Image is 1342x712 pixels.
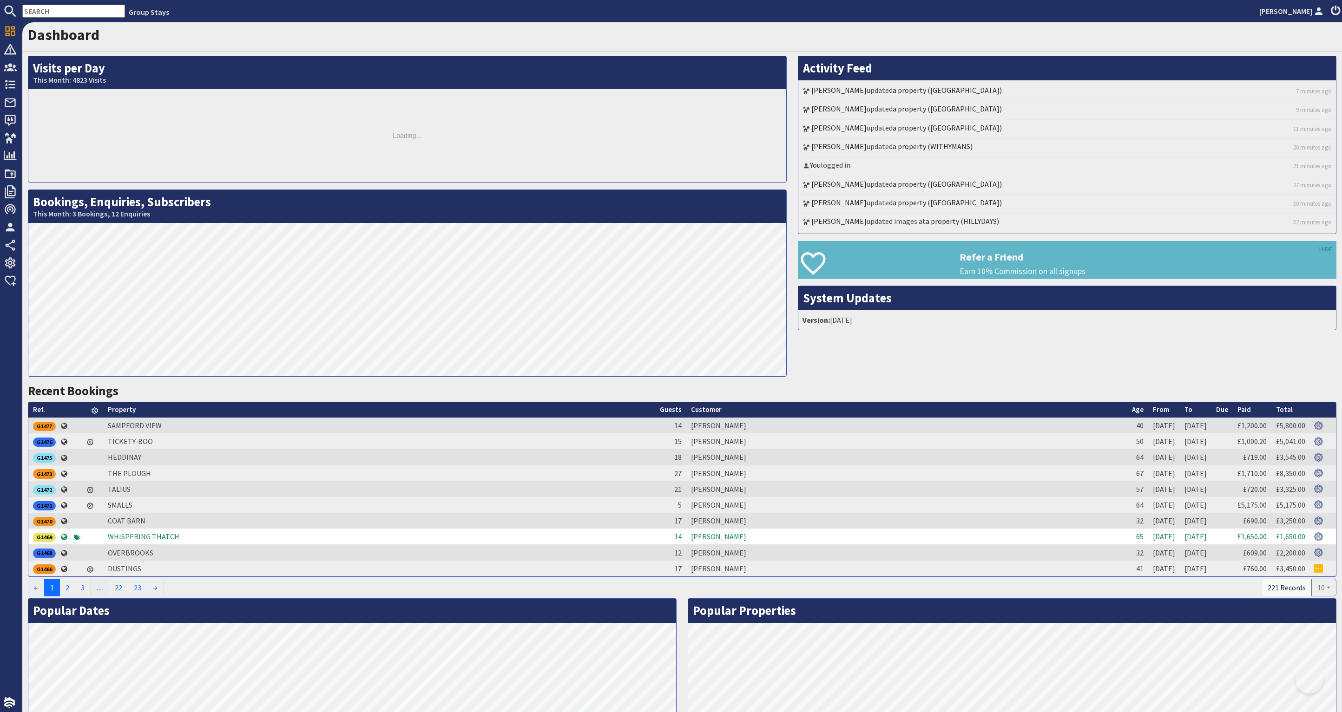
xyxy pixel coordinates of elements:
h2: Popular Dates [28,599,676,623]
a: Paid [1237,405,1251,414]
li: updated [801,139,1334,157]
a: Guests [660,405,682,414]
a: WHISPERING THATCH [108,532,179,541]
a: £5,175.00 [1276,500,1305,510]
a: £719.00 [1243,452,1267,462]
td: 50 [1127,433,1148,449]
a: 32 minutes ago [1293,218,1332,227]
td: [DATE] [1180,481,1211,497]
span: 14 [674,532,682,541]
div: G1469 [33,533,56,542]
a: → [147,579,164,596]
a: £1,650.00 [1276,532,1305,541]
a: 21 minutes ago [1293,162,1332,170]
span: 15 [674,437,682,446]
td: [PERSON_NAME] [686,465,1127,481]
h3: Refer a Friend [960,251,1336,263]
a: 23 [128,579,147,596]
a: a property (HILLYDAYS) [926,216,999,226]
a: 30 minutes ago [1293,199,1332,208]
h2: Visits per Day [28,56,786,89]
div: G1471 [33,501,56,510]
td: [DATE] [1180,544,1211,560]
td: 40 [1127,418,1148,433]
a: OVERBROOKS [108,548,153,557]
a: £5,041.00 [1276,437,1305,446]
td: [DATE] [1148,418,1180,433]
td: [PERSON_NAME] [686,433,1127,449]
div: G1470 [33,517,56,526]
span: 17 [674,564,682,573]
a: £3,250.00 [1276,516,1305,525]
a: COAT BARN [108,516,145,525]
li: logged in [801,157,1334,176]
a: £1,200.00 [1237,421,1267,430]
a: 9 minutes ago [1296,105,1332,114]
a: £720.00 [1243,484,1267,494]
a: [PERSON_NAME] [811,85,867,95]
a: a property ([GEOGRAPHIC_DATA]) [893,123,1002,132]
a: Group Stays [129,7,169,17]
h2: Popular Properties [688,599,1336,623]
td: 57 [1127,481,1148,497]
a: Recent Bookings [28,383,118,398]
a: Activity Feed [803,60,872,76]
div: 221 Records [1262,579,1312,596]
td: [DATE] [1180,433,1211,449]
a: HEDDINAY [108,452,141,462]
a: [PERSON_NAME] [811,216,867,226]
a: Age [1132,405,1144,414]
td: [DATE] [1148,433,1180,449]
img: Referer: Group Stays [1314,453,1323,462]
td: [PERSON_NAME] [686,561,1127,576]
span: 5 [678,500,682,510]
td: [DATE] [1148,529,1180,544]
span: 21 [674,484,682,494]
div: Loading... [28,89,786,182]
td: [DATE] [1180,465,1211,481]
img: Referer: Group Stays [1314,500,1323,509]
a: 27 minutes ago [1293,181,1332,189]
td: [DATE] [1148,497,1180,513]
div: G1472 [33,485,56,495]
span: 27 [674,469,682,478]
img: Referer: Group Stays [1314,469,1323,477]
a: G1468 [33,548,56,557]
a: G1469 [33,532,56,541]
button: 10 [1311,579,1336,596]
td: [DATE] [1148,513,1180,529]
a: £8,350.00 [1276,469,1305,478]
a: £1,650.00 [1237,532,1267,541]
a: HIDE [1319,244,1332,255]
li: updated [801,195,1334,214]
a: a property ([GEOGRAPHIC_DATA]) [893,198,1002,207]
a: TALIUS [108,484,131,494]
a: You [810,160,821,170]
a: THE PLOUGH [108,469,151,478]
li: updated [801,176,1334,195]
td: [DATE] [1148,449,1180,465]
td: [DATE] [1180,418,1211,433]
div: G1466 [33,564,56,574]
img: Referer: Group Stays [1314,516,1323,525]
td: 67 [1127,465,1148,481]
td: 41 [1127,561,1148,576]
a: a property ([GEOGRAPHIC_DATA]) [893,85,1002,95]
a: £609.00 [1243,548,1267,557]
td: [DATE] [1148,481,1180,497]
td: [DATE] [1180,449,1211,465]
a: Customer [691,405,722,414]
td: 64 [1127,449,1148,465]
p: Earn 10% Commission on all signups [960,265,1336,277]
a: Total [1276,405,1293,414]
small: This Month: 4823 Visits [33,76,782,85]
td: 65 [1127,529,1148,544]
a: a property ([GEOGRAPHIC_DATA]) [893,104,1002,113]
img: staytech_i_w-64f4e8e9ee0a9c174fd5317b4b171b261742d2d393467e5bdba4413f4f884c10.svg [4,697,15,708]
a: G1477 [33,421,56,430]
a: TICKETY-BOO [108,437,153,446]
a: [PERSON_NAME] [1259,6,1325,17]
a: 2 [59,579,75,596]
a: 11 minutes ago [1293,124,1332,133]
a: G1470 [33,516,56,525]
